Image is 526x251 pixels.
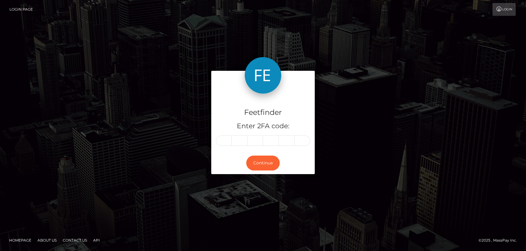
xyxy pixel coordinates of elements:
[7,236,34,245] a: Homepage
[479,237,521,244] div: © 2025 , MassPay Inc.
[216,122,310,131] h5: Enter 2FA code:
[245,57,281,94] img: Feetfinder
[9,3,33,16] a: Login Page
[493,3,516,16] a: Login
[60,236,89,245] a: Contact Us
[246,156,280,170] button: Continue
[35,236,59,245] a: About Us
[216,107,310,118] h4: Feetfinder
[91,236,102,245] a: API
